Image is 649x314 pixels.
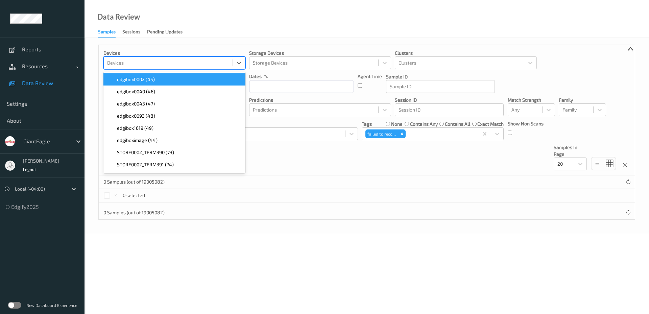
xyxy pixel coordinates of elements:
[365,129,398,138] div: failed to recover
[395,97,504,103] p: Session ID
[554,144,587,158] p: Samples In Page
[122,27,147,37] a: Sessions
[216,121,358,127] p: Models
[477,121,504,127] label: exact match
[395,50,537,56] p: Clusters
[249,50,391,56] p: Storage Devices
[117,137,158,144] span: edgiboximage (44)
[410,121,438,127] label: contains any
[97,14,140,20] div: Data Review
[117,88,155,95] span: edgibox0040 (46)
[103,209,165,216] p: 0 Samples (out of 19005082)
[103,178,165,185] p: 0 Samples (out of 19005082)
[123,192,145,199] p: 0 selected
[386,73,495,80] p: Sample ID
[98,27,122,38] a: Samples
[559,97,606,103] p: Family
[117,161,174,168] span: STORE0002_TERM391 (74)
[117,125,153,131] span: edgibox1619 (49)
[98,28,116,38] div: Samples
[147,28,183,37] div: Pending Updates
[103,50,245,56] p: Devices
[398,129,406,138] div: Remove failed to recover
[117,100,155,107] span: edgibox0043 (47)
[117,113,155,119] span: edgibox0093 (48)
[362,121,372,127] p: Tags
[508,120,544,127] p: Show Non Scans
[117,76,155,83] span: edgibox0002 (45)
[445,121,470,127] label: contains all
[117,149,174,156] span: STORE0002_TERM390 (73)
[358,73,382,80] p: Agent Time
[249,73,262,80] p: dates
[249,97,391,103] p: Predictions
[508,97,555,103] p: Match Strength
[147,27,189,37] a: Pending Updates
[122,28,140,37] div: Sessions
[391,121,403,127] label: none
